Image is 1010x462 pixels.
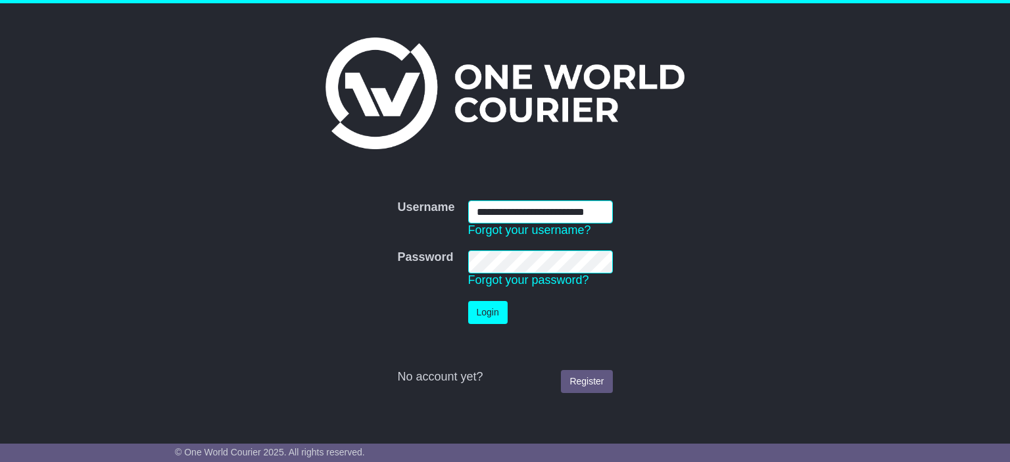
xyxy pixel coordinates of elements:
[468,301,508,324] button: Login
[468,273,589,287] a: Forgot your password?
[325,37,685,149] img: One World
[561,370,612,393] a: Register
[397,250,453,265] label: Password
[397,370,612,384] div: No account yet?
[175,447,365,457] span: © One World Courier 2025. All rights reserved.
[397,200,454,215] label: Username
[468,223,591,237] a: Forgot your username?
